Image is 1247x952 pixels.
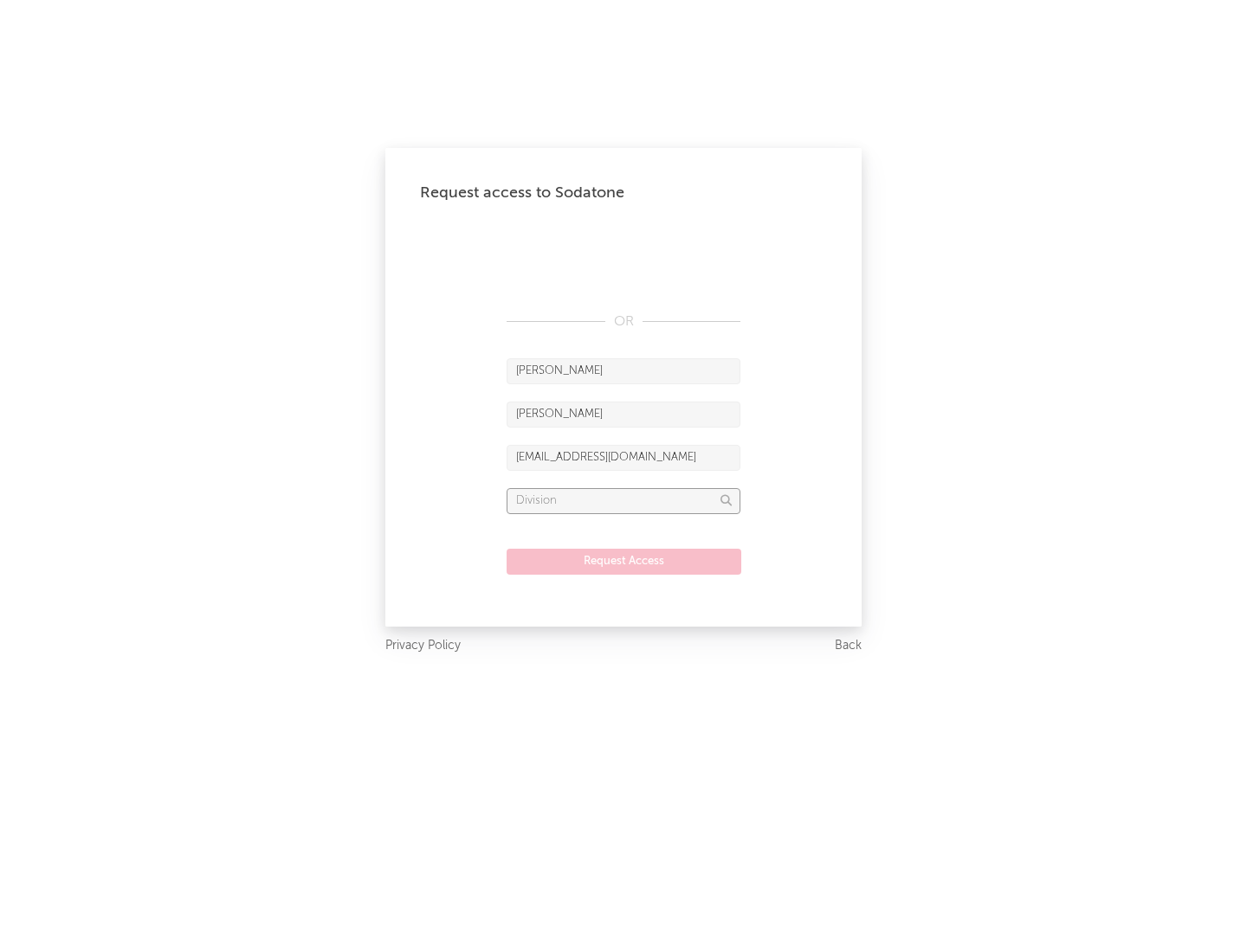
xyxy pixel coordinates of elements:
input: First Name [507,358,740,384]
button: Request Access [507,549,741,575]
a: Privacy Policy [385,635,461,657]
input: Last Name [507,402,740,428]
div: Request access to Sodatone [420,183,827,203]
div: OR [507,312,740,332]
input: Division [507,488,740,514]
input: Email [507,445,740,471]
a: Back [835,635,862,657]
